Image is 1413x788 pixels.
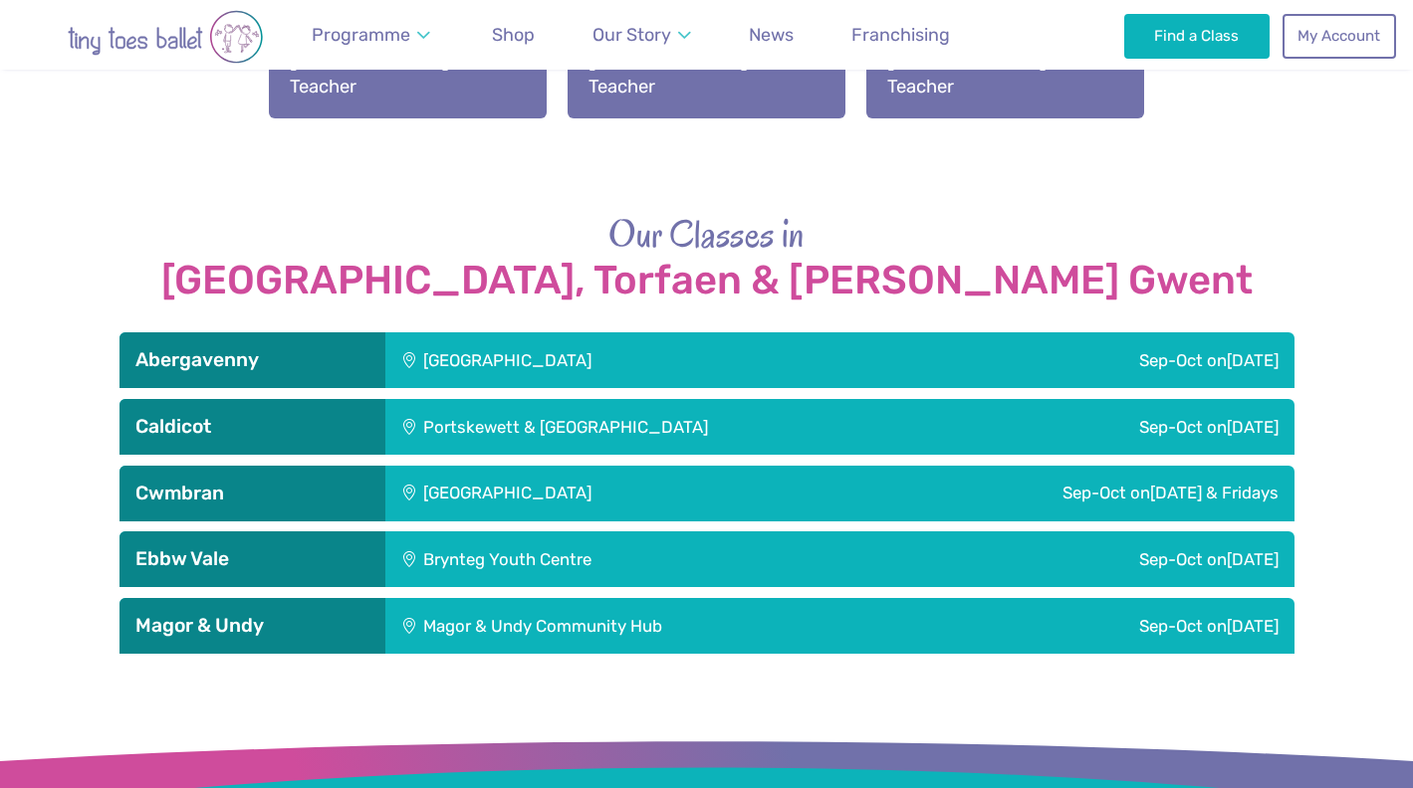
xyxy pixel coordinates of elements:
span: Our Story [592,24,671,45]
div: Magor & Undy Community Hub [385,598,959,654]
div: Sep-Oct on [899,531,1295,587]
strong: [GEOGRAPHIC_DATA], Torfaen & [PERSON_NAME] Gwent [119,259,1295,302]
a: Our Story [584,13,701,58]
h3: Abergavenny [135,348,369,372]
a: Shop [483,13,544,58]
div: Portskewett & [GEOGRAPHIC_DATA] [385,399,990,455]
h3: Caldicot [135,415,369,439]
span: [DATE] [1227,616,1279,636]
span: News [749,24,794,45]
img: tiny toes ballet [26,10,305,64]
div: Sep-Oct on [816,466,1295,521]
a: My Account [1283,14,1396,58]
a: Franchising [842,13,959,58]
div: [GEOGRAPHIC_DATA] [385,466,816,521]
div: Brynteg Youth Centre [385,531,899,587]
span: Teacher [887,76,954,98]
span: [DATE] [1227,350,1279,370]
a: Programme [303,13,440,58]
span: Programme [312,24,410,45]
div: Sep-Oct on [899,332,1295,388]
span: [DATE] & Fridays [1150,483,1279,502]
div: Sep-Oct on [989,399,1294,455]
span: Teacher [589,76,655,98]
a: News [740,13,803,58]
span: Franchising [851,24,950,45]
span: Teacher [290,76,356,98]
div: [GEOGRAPHIC_DATA] [385,332,899,388]
h3: Cwmbran [135,482,369,505]
div: Sep-Oct on [959,598,1294,654]
span: [DATE] [1227,549,1279,569]
h3: Ebbw Vale [135,547,369,571]
span: Shop [492,24,535,45]
h3: Magor & Undy [135,614,369,638]
a: Find a Class [1124,14,1271,58]
span: [DATE] [1227,417,1279,437]
span: Our Classes in [608,208,805,260]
